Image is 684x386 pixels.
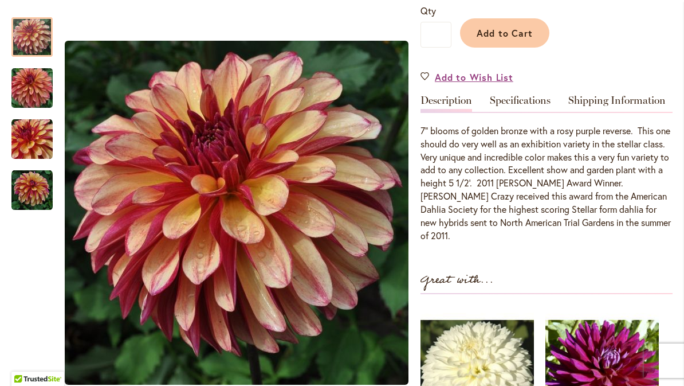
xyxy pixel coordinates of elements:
[11,170,53,211] img: Gitts Crazy
[460,18,549,48] button: Add to Cart
[11,57,64,108] div: Gitts Crazy
[11,6,64,57] div: Gitts Crazy
[490,95,551,112] a: Specifications
[11,119,53,160] img: Gitts Crazy
[420,124,673,243] div: 7" blooms of golden bronze with a rosy purple reverse. This one should do very well as an exhibit...
[477,27,533,39] span: Add to Cart
[420,71,513,84] a: Add to Wish List
[420,95,673,243] div: Detailed Product Info
[65,41,408,385] img: Gitts Crazy
[420,5,436,17] span: Qty
[11,159,53,210] div: Gitts Crazy
[9,345,41,377] iframe: Launch Accessibility Center
[420,95,472,112] a: Description
[435,71,513,84] span: Add to Wish List
[11,108,64,159] div: Gitts Crazy
[568,95,666,112] a: Shipping Information
[420,271,494,290] strong: Great with...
